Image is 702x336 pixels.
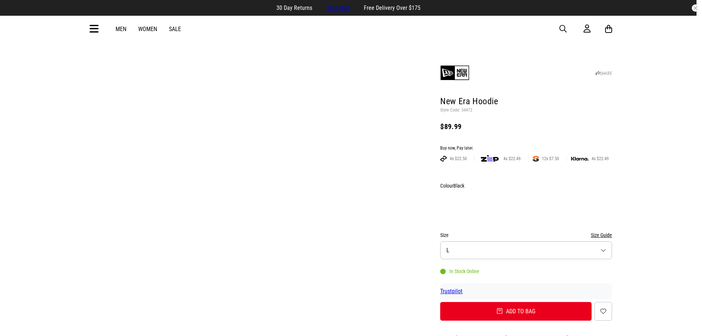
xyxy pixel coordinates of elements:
[138,26,157,33] a: Women
[90,52,258,220] img: New Era Hoodie in Black
[440,58,469,87] img: New Era
[169,26,181,33] a: Sale
[453,183,464,189] span: Black
[589,156,612,162] span: 4x $22.49
[571,157,589,161] img: KLARNA
[364,4,420,11] span: Free Delivery Over $175
[440,288,463,295] a: Trustpilot
[440,302,592,321] button: Add to bag
[440,241,612,259] button: L
[328,23,376,34] img: Redrat logo
[447,156,470,162] span: 4x $22.50
[440,107,612,113] p: Style Code: 54472
[440,231,612,239] div: Size
[591,231,612,239] button: Size Guide
[440,181,612,190] div: Colour
[446,247,449,254] span: L
[440,146,612,151] div: Buy now, Pay later.
[327,4,349,11] a: Trustpilot
[533,156,539,162] img: SPLITPAY
[440,96,612,107] h1: New Era Hoodie
[539,156,562,162] span: 12x $7.50
[501,156,524,162] span: 4x $22.49
[596,71,612,76] a: SHARE
[116,26,127,33] a: Men
[481,155,499,162] img: zip
[276,4,312,11] span: 30 Day Returns
[440,268,479,274] div: In Stock Online
[440,156,447,162] img: AFTERPAY
[261,52,429,220] img: New Era Hoodie in Black
[441,193,460,218] img: Black
[440,122,612,131] div: $89.99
